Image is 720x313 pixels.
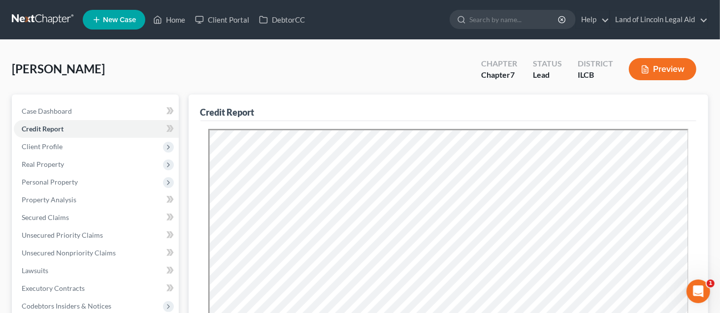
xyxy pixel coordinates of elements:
a: Help [576,11,609,29]
a: Secured Claims [14,209,179,226]
span: Unsecured Priority Claims [22,231,103,239]
div: Lead [533,69,562,81]
a: Executory Contracts [14,280,179,297]
a: Land of Lincoln Legal Aid [610,11,708,29]
a: Credit Report [14,120,179,138]
a: Unsecured Nonpriority Claims [14,244,179,262]
a: DebtorCC [254,11,310,29]
span: Client Profile [22,142,63,151]
span: [PERSON_NAME] [12,62,105,76]
a: Home [148,11,190,29]
span: 1 [707,280,715,287]
span: Codebtors Insiders & Notices [22,302,111,310]
a: Property Analysis [14,191,179,209]
button: Preview [629,58,696,80]
span: Personal Property [22,178,78,186]
span: Executory Contracts [22,284,85,292]
span: 7 [510,70,515,79]
span: New Case [103,16,136,24]
span: Property Analysis [22,195,76,204]
div: Chapter [481,69,517,81]
div: Credit Report [200,106,255,118]
div: Status [533,58,562,69]
div: ILCB [578,69,613,81]
div: District [578,58,613,69]
span: Unsecured Nonpriority Claims [22,249,116,257]
a: Client Portal [190,11,254,29]
span: Credit Report [22,125,64,133]
span: Secured Claims [22,213,69,221]
span: Case Dashboard [22,107,72,115]
div: Chapter [481,58,517,69]
a: Case Dashboard [14,102,179,120]
input: Search by name... [469,10,559,29]
a: Unsecured Priority Claims [14,226,179,244]
span: Lawsuits [22,266,48,275]
iframe: Intercom live chat [687,280,710,303]
a: Lawsuits [14,262,179,280]
span: Real Property [22,160,64,168]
